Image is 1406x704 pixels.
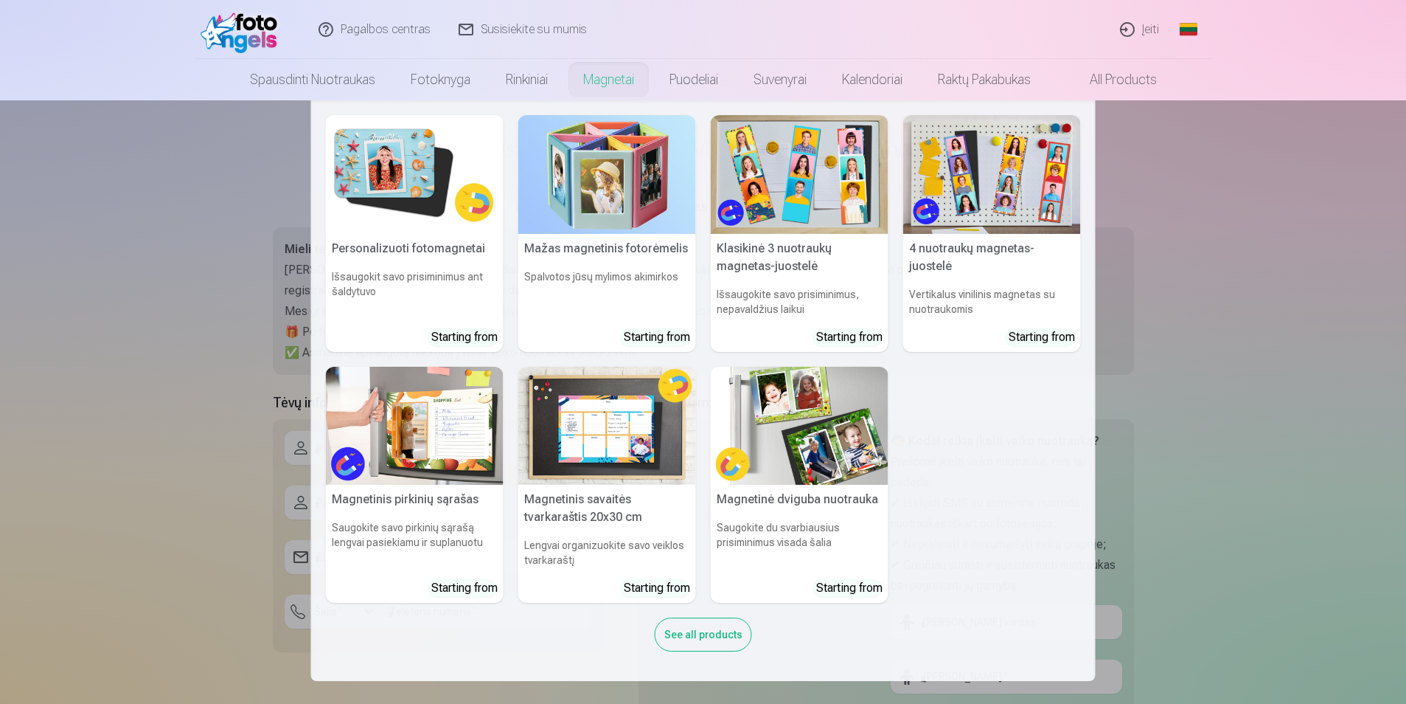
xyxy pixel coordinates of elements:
div: Starting from [624,328,690,346]
div: Starting from [816,579,883,597]
div: Starting from [816,328,883,346]
a: See all products [655,626,752,641]
h5: Magnetinis savaitės tvarkaraštis 20x30 cm [518,485,696,532]
img: Personalizuoti fotomagnetai [326,115,504,234]
a: All products [1048,59,1174,100]
div: Starting from [1009,328,1075,346]
a: Raktų pakabukas [920,59,1048,100]
img: 4 nuotraukų magnetas-juostelė [903,115,1081,234]
img: Magnetinis pirkinių sąrašas [326,367,504,486]
a: Suvenyrai [736,59,824,100]
a: Mažas magnetinis fotorėmelisMažas magnetinis fotorėmelisSpalvotos jūsų mylimos akimirkosStarting ... [518,115,696,352]
a: Magnetinis pirkinių sąrašas Magnetinis pirkinių sąrašasSaugokite savo pirkinių sąrašą lengvai pas... [326,367,504,604]
h6: Vertikalus vinilinis magnetas su nuotraukomis [903,281,1081,322]
a: Rinkiniai [488,59,565,100]
div: See all products [655,618,752,652]
h5: 4 nuotraukų magnetas-juostelė [903,234,1081,281]
h6: Išsaugokite savo prisiminimus, nepavaldžius laikui [711,281,888,322]
h5: Personalizuoti fotomagnetai [326,234,504,263]
a: Magnetai [565,59,652,100]
a: Personalizuoti fotomagnetaiPersonalizuoti fotomagnetaiIšsaugokit savo prisiminimus ant šaldytuvoS... [326,115,504,352]
h6: Lengvai organizuokite savo veiklos tvarkaraštį [518,532,696,573]
a: 4 nuotraukų magnetas-juostelė4 nuotraukų magnetas-juostelėVertikalus vinilinis magnetas su nuotra... [903,115,1081,352]
a: Puodeliai [652,59,736,100]
div: Starting from [431,328,498,346]
a: Fotoknyga [393,59,488,100]
a: Spausdinti nuotraukas [232,59,393,100]
img: /fa2 [201,6,285,53]
div: Starting from [431,579,498,597]
img: Klasikinė 3 nuotraukų magnetas-juostelė [711,115,888,234]
div: Starting from [624,579,690,597]
a: Kalendoriai [824,59,920,100]
img: Mažas magnetinis fotorėmelis [518,115,696,234]
h6: Spalvotos jūsų mylimos akimirkos [518,263,696,322]
h6: Saugokite savo pirkinių sąrašą lengvai pasiekiamu ir suplanuotu [326,514,504,573]
a: Magnetinė dviguba nuotrauka Magnetinė dviguba nuotraukaSaugokite du svarbiausius prisiminimus vis... [711,367,888,604]
h5: Magnetinė dviguba nuotrauka [711,485,888,514]
img: Magnetinė dviguba nuotrauka [711,367,888,486]
img: Magnetinis savaitės tvarkaraštis 20x30 cm [518,367,696,486]
h6: Saugokite du svarbiausius prisiminimus visada šalia [711,514,888,573]
h5: Mažas magnetinis fotorėmelis [518,234,696,263]
a: Klasikinė 3 nuotraukų magnetas-juostelėKlasikinė 3 nuotraukų magnetas-juostelėIšsaugokite savo pr... [711,115,888,352]
h5: Magnetinis pirkinių sąrašas [326,485,504,514]
h6: Išsaugokit savo prisiminimus ant šaldytuvo [326,263,504,322]
a: Magnetinis savaitės tvarkaraštis 20x30 cmMagnetinis savaitės tvarkaraštis 20x30 cmLengvai organiz... [518,367,696,604]
h5: Klasikinė 3 nuotraukų magnetas-juostelė [711,234,888,281]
